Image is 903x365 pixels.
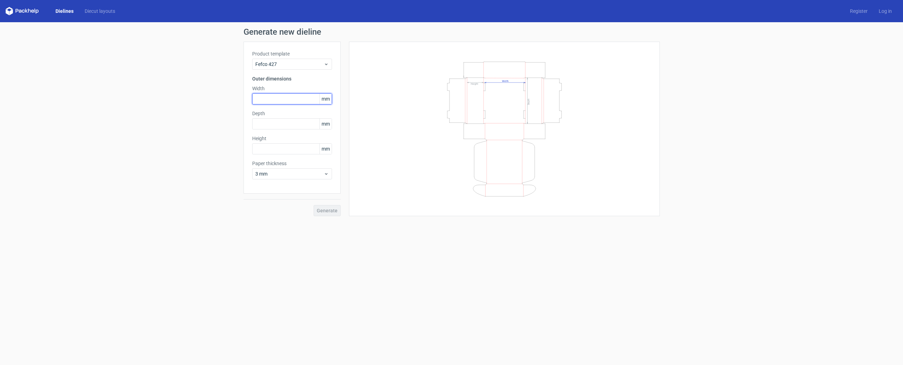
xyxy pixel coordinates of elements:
span: Fefco 427 [255,61,324,68]
a: Register [844,8,873,15]
h1: Generate new dieline [244,28,660,36]
text: Width [502,79,509,82]
span: mm [320,144,332,154]
a: Log in [873,8,897,15]
label: Paper thickness [252,160,332,167]
span: 3 mm [255,170,324,177]
h3: Outer dimensions [252,75,332,82]
a: Dielines [50,8,79,15]
label: Width [252,85,332,92]
label: Depth [252,110,332,117]
text: Depth [527,98,530,104]
label: Product template [252,50,332,57]
span: mm [320,94,332,104]
label: Height [252,135,332,142]
span: mm [320,119,332,129]
a: Diecut layouts [79,8,121,15]
text: Height [471,82,478,85]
